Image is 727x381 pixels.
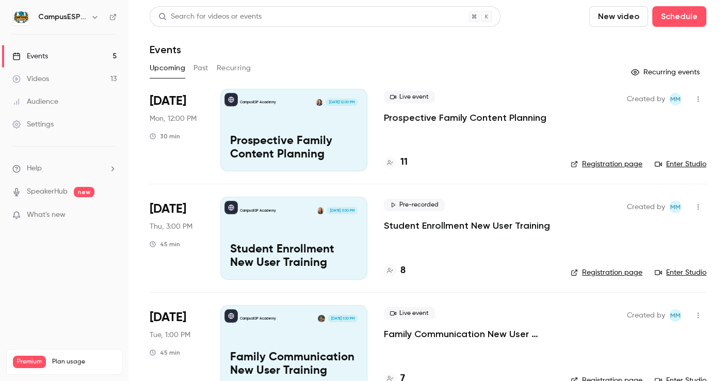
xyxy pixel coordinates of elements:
h6: CampusESP Academy [38,12,87,22]
div: Search for videos or events [158,11,262,22]
div: 45 min [150,240,180,248]
a: 11 [384,155,408,169]
iframe: Noticeable Trigger [104,211,117,220]
span: Created by [627,201,665,213]
img: Mairin Matthews [317,207,324,214]
span: Pre-recorded [384,199,445,211]
p: CampusESP Academy [240,208,276,213]
span: new [74,187,94,197]
span: Plan usage [52,358,116,366]
span: MM [670,309,681,322]
span: What's new [27,210,66,220]
span: [DATE] 12:00 PM [326,99,357,106]
span: MM [670,93,681,105]
p: Family Communication New User Training [230,351,358,378]
h4: 8 [400,264,406,278]
span: Live event [384,307,435,320]
a: SpeakerHub [27,186,68,197]
div: Audience [12,97,58,107]
p: Prospective Family Content Planning [230,135,358,162]
a: Prospective Family Content PlanningCampusESP AcademyKerri Meeks-Griffin[DATE] 12:00 PMProspective... [220,89,367,171]
a: Student Enrollment New User Training [384,219,550,232]
a: Registration page [571,267,642,278]
h1: Events [150,43,181,56]
div: 30 min [150,132,180,140]
span: Tue, 1:00 PM [150,330,190,340]
h4: 11 [400,155,408,169]
p: Student Enrollment New User Training [230,243,358,270]
button: Past [193,60,208,76]
div: Sep 18 Thu, 3:00 PM (America/New York) [150,197,204,279]
span: Mairin Matthews [669,201,682,213]
a: Student Enrollment New User TrainingCampusESP AcademyMairin Matthews[DATE] 3:00 PMStudent Enrollm... [220,197,367,279]
button: New video [589,6,648,27]
div: 45 min [150,348,180,357]
span: Created by [627,93,665,105]
a: Prospective Family Content Planning [384,112,546,124]
span: Thu, 3:00 PM [150,221,192,232]
span: Mon, 12:00 PM [150,114,197,124]
a: Family Communication New User Training [384,328,554,340]
li: help-dropdown-opener [12,163,117,174]
p: CampusESP Academy [240,316,276,321]
button: Schedule [652,6,706,27]
span: MM [670,201,681,213]
div: Settings [12,119,54,130]
span: Mairin Matthews [669,309,682,322]
span: [DATE] [150,201,186,217]
img: Kerri Meeks-Griffin [316,99,323,106]
div: Sep 15 Mon, 12:00 PM (America/New York) [150,89,204,171]
span: Created by [627,309,665,322]
a: Enter Studio [655,159,706,169]
button: Upcoming [150,60,185,76]
button: Recurring [217,60,251,76]
a: Enter Studio [655,267,706,278]
p: CampusESP Academy [240,100,276,105]
img: Mira Gandhi [318,315,325,322]
span: [DATE] [150,309,186,326]
a: Registration page [571,159,642,169]
span: [DATE] 1:00 PM [328,315,357,322]
button: Recurring events [626,64,706,81]
div: Events [12,51,48,61]
div: Videos [12,74,49,84]
span: Mairin Matthews [669,93,682,105]
a: 8 [384,264,406,278]
img: CampusESP Academy [13,9,29,25]
span: [DATE] [150,93,186,109]
span: Help [27,163,42,174]
span: Premium [13,356,46,368]
span: [DATE] 3:00 PM [327,207,357,214]
span: Live event [384,91,435,103]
